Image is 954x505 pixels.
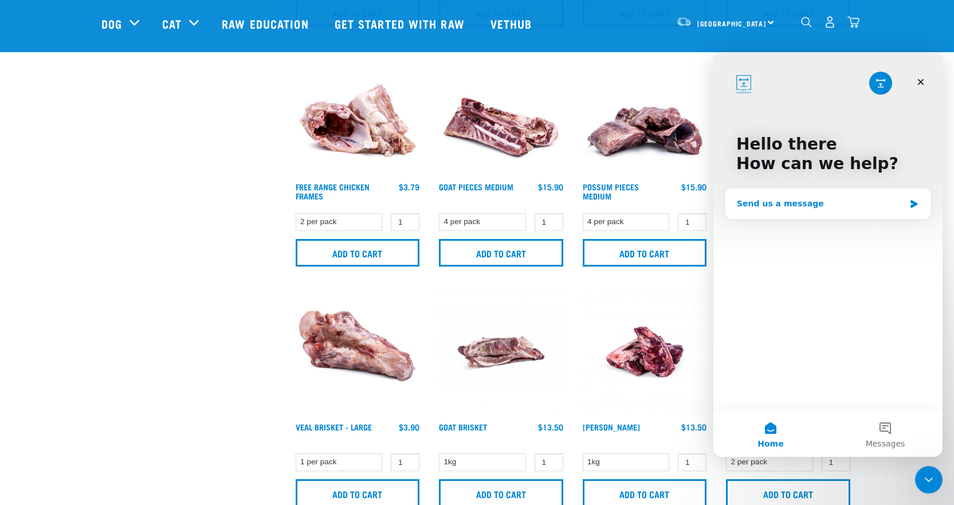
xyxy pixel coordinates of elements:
input: Add to cart [296,239,420,267]
input: Add to cart [439,239,563,267]
div: $15.90 [681,182,706,191]
input: 1 [822,453,850,471]
a: [PERSON_NAME] [583,425,640,429]
div: $3.79 [399,182,419,191]
input: 1 [678,453,706,471]
img: van-moving.png [676,17,692,27]
input: 1 [678,213,706,231]
iframe: Intercom live chat [713,53,943,457]
iframe: Intercom live chat [915,466,943,494]
input: 1 [391,213,419,231]
input: 1 [535,213,563,231]
a: Cat [162,15,182,32]
img: 1236 Chicken Frame Turks 01 [293,47,423,177]
img: home-icon-1@2x.png [801,17,812,28]
a: Goat Pieces Medium [439,185,513,189]
a: Get started with Raw [323,1,479,46]
input: 1 [391,453,419,471]
a: Goat Brisket [439,425,487,429]
img: 1197 Goat Pieces Medium 01 [436,47,566,177]
a: Raw Education [210,1,323,46]
img: Goat Brisket [436,287,566,417]
a: Free Range Chicken Frames [296,185,370,198]
div: $15.90 [538,182,563,191]
a: Dog [101,15,122,32]
img: 1203 Possum Pieces Medium 01 [580,47,710,177]
div: $3.90 [399,422,419,432]
a: Veal Brisket - Large [296,425,372,429]
input: 1 [535,453,563,471]
span: [GEOGRAPHIC_DATA] [697,21,767,25]
div: $13.50 [538,422,563,432]
img: user.png [824,16,836,28]
img: 1205 Veal Brisket 1pp 01 [293,287,423,417]
input: Add to cart [583,239,707,267]
img: Venison Brisket Bone 1662 [580,287,710,417]
div: $13.50 [681,422,706,432]
img: home-icon@2x.png [847,16,859,28]
a: Possum Pieces Medium [583,185,639,198]
a: Vethub [479,1,547,46]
